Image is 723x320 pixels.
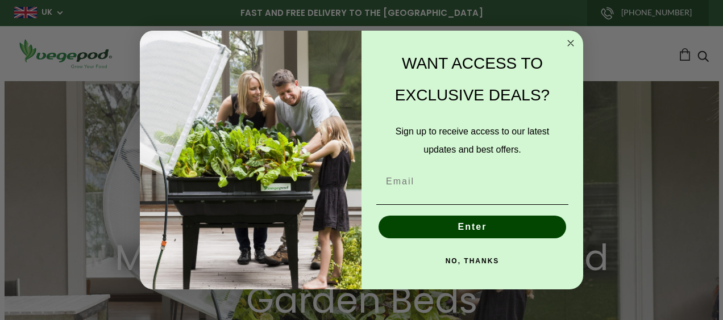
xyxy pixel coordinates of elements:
[396,127,549,154] span: Sign up to receive access to our latest updates and best offers.
[140,31,361,290] img: e9d03583-1bb1-490f-ad29-36751b3212ff.jpeg
[376,204,568,205] img: underline
[564,36,577,50] button: Close dialog
[376,250,568,272] button: NO, THANKS
[379,216,566,238] button: Enter
[395,54,550,104] span: WANT ACCESS TO EXCLUSIVE DEALS?
[376,170,568,193] input: Email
